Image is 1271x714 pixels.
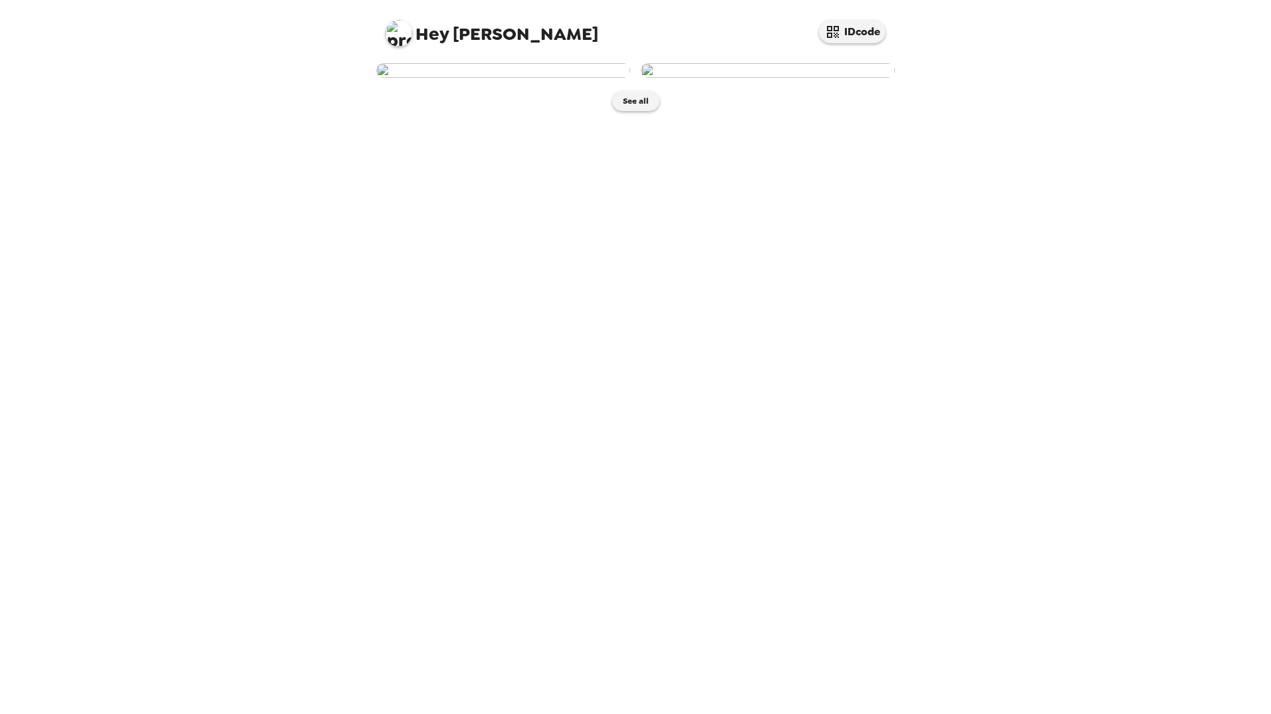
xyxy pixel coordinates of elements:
button: IDcode [819,20,885,43]
span: [PERSON_NAME] [386,13,598,43]
img: profile pic [386,20,412,47]
img: user-272755 [376,63,630,78]
span: Hey [415,22,449,46]
img: user-272648 [641,63,895,78]
button: See all [612,91,659,111]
